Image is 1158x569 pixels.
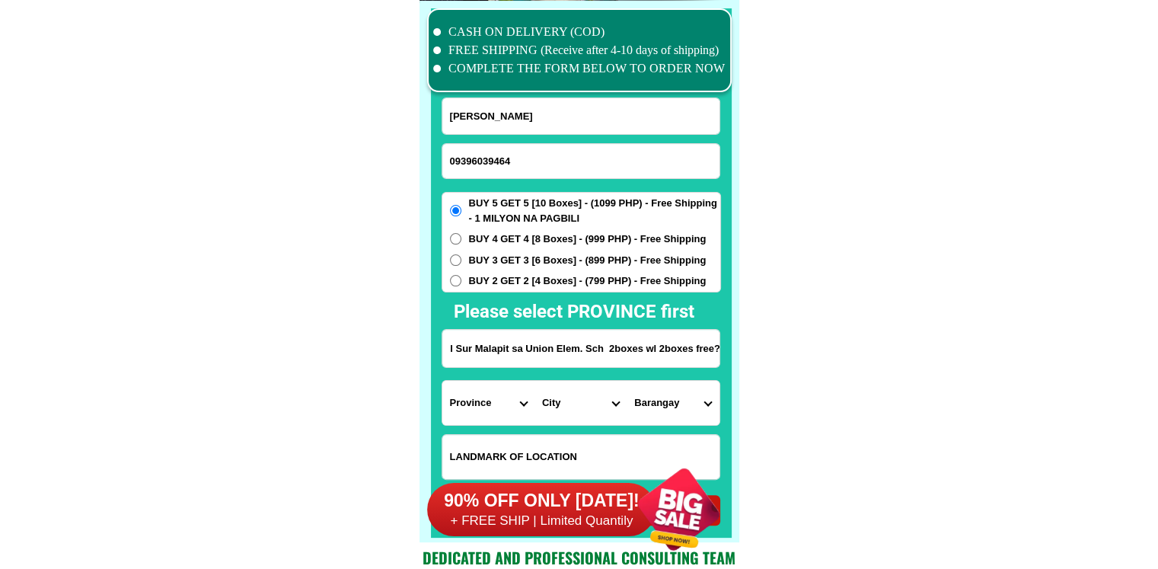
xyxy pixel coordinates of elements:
h2: Dedicated and professional consulting team [419,546,739,569]
li: CASH ON DELIVERY (COD) [433,23,726,41]
input: Input phone_number [442,144,719,178]
input: Input address [442,330,719,367]
input: BUY 5 GET 5 [10 Boxes] - (1099 PHP) - Free Shipping - 1 MILYON NA PAGBILI [450,205,461,216]
select: Select commune [627,381,719,425]
h6: 90% OFF ONLY [DATE]! [427,490,656,513]
select: Select province [442,381,534,425]
span: BUY 3 GET 3 [6 Boxes] - (899 PHP) - Free Shipping [469,253,707,268]
span: BUY 5 GET 5 [10 Boxes] - (1099 PHP) - Free Shipping - 1 MILYON NA PAGBILI [469,196,720,225]
h6: + FREE SHIP | Limited Quantily [427,513,656,529]
input: BUY 3 GET 3 [6 Boxes] - (899 PHP) - Free Shipping [450,254,461,266]
span: BUY 4 GET 4 [8 Boxes] - (999 PHP) - Free Shipping [469,232,707,247]
input: BUY 4 GET 4 [8 Boxes] - (999 PHP) - Free Shipping [450,233,461,245]
input: Input LANDMARKOFLOCATION [442,435,719,479]
li: COMPLETE THE FORM BELOW TO ORDER NOW [433,59,726,78]
select: Select district [534,381,627,425]
input: BUY 2 GET 2 [4 Boxes] - (799 PHP) - Free Shipping [450,275,461,286]
h2: Please select PROVINCE first [454,298,859,325]
input: Input full_name [442,98,719,134]
li: FREE SHIPPING (Receive after 4-10 days of shipping) [433,41,726,59]
span: BUY 2 GET 2 [4 Boxes] - (799 PHP) - Free Shipping [469,273,707,289]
